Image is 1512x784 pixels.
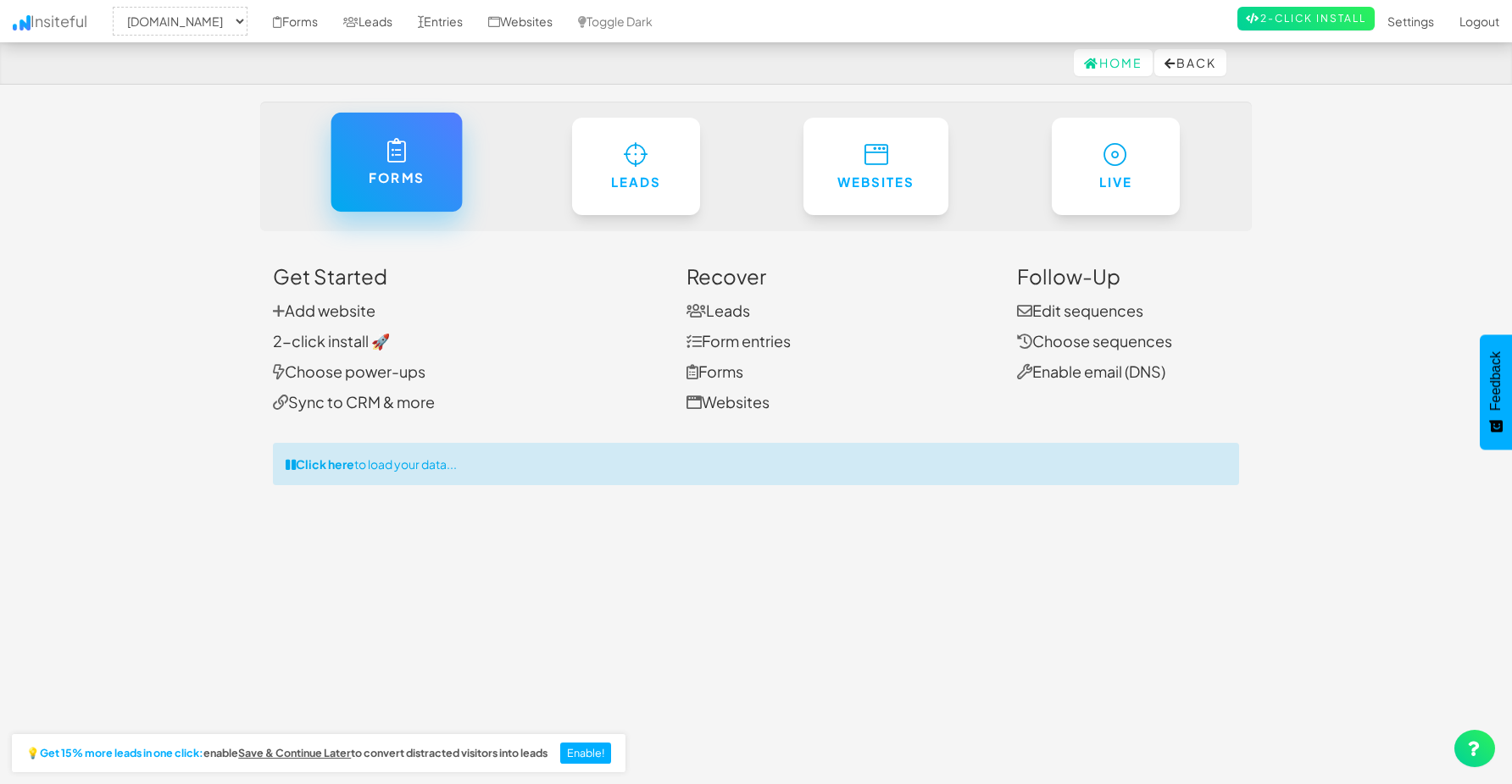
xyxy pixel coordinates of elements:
a: Choose sequences [1017,331,1172,351]
a: Leads [572,118,701,215]
img: icon.png [13,15,31,30]
strong: Get 15% more leads in one click: [40,748,203,759]
h3: Follow-Up [1017,265,1240,287]
a: Add website [273,301,375,320]
span: Feedback [1488,351,1504,411]
a: Websites [803,118,948,215]
a: Enable email (DNS) [1017,362,1165,381]
a: Choose power-ups [273,362,425,381]
button: Back [1154,49,1226,76]
h6: Live [1086,175,1147,190]
a: Save & Continue Later [238,748,351,759]
u: Save & Continue Later [238,746,351,759]
h3: Get Started [273,265,661,287]
a: 2-Click Install [1237,7,1375,30]
h3: Recover [687,265,992,287]
a: Websites [687,392,770,411]
h6: Forms [365,171,427,185]
strong: Click here [296,456,354,472]
button: Enable! [560,743,612,765]
a: Live [1052,118,1181,215]
a: Form entries [687,331,791,351]
h6: Leads [606,175,667,190]
button: Feedback - Show survey [1480,334,1512,450]
h6: Websites [837,175,914,190]
a: Edit sequences [1017,301,1143,320]
a: 2-click install 🚀 [273,331,390,351]
h2: 💡 enable to convert distracted visitors into leads [26,748,548,759]
a: Leads [687,301,750,320]
a: Forms [331,113,462,212]
div: to load your data... [273,443,1239,485]
a: Home [1074,49,1153,76]
a: Forms [687,362,743,381]
a: Sync to CRM & more [273,392,435,411]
